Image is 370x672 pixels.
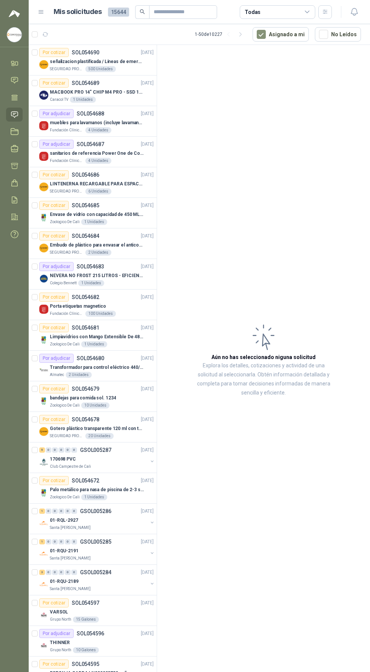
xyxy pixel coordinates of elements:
[50,456,76,463] p: 170698 PVC
[85,188,111,194] div: 6 Unidades
[39,323,69,332] div: Por cotizar
[39,629,74,638] div: Por adjudicar
[39,121,48,130] img: Company Logo
[39,305,48,314] img: Company Logo
[50,89,144,96] p: MACBOOK PRO 14" CHIP M4 PRO - SSD 1TB RAM 24GB
[72,80,99,86] p: SOL054689
[141,324,154,331] p: [DATE]
[50,586,91,592] p: Santa [PERSON_NAME]
[72,325,99,330] p: SOL054681
[39,447,45,453] div: 5
[50,494,80,500] p: Zoologico De Cali
[195,28,247,40] div: 1 - 50 de 10227
[39,610,48,620] img: Company Logo
[59,570,64,575] div: 0
[50,303,106,310] p: Porta etiquetas magnetico
[39,476,69,485] div: Por cotizar
[50,272,144,279] p: NEVERA NO FROST 215 LITROS - EFICIENCIA ENERGETICA A
[315,27,361,42] button: No Leídos
[141,569,154,576] p: [DATE]
[29,381,157,412] a: Por cotizarSOL054679[DATE] Company Logobandejas para comida sol. 1234Zoologico De Cali10 Unidades
[50,242,144,249] p: Embudo de plástico para envasar el anticorrosivo / lubricante
[39,570,45,575] div: 3
[46,570,51,575] div: 0
[72,172,99,177] p: SOL054686
[78,280,104,286] div: 1 Unidades
[80,447,111,453] p: GSOL005287
[29,137,157,167] a: Por adjudicarSOL054687[DATE] Company Logosanitarios de referencia Power One de CoronaFundación Cl...
[39,598,69,607] div: Por cotizar
[50,127,84,133] p: Fundación Clínica Shaio
[85,127,111,133] div: 4 Unidades
[50,219,80,225] p: Zoologico De Cali
[141,661,154,668] p: [DATE]
[39,354,74,363] div: Por adjudicar
[39,274,48,283] img: Company Logo
[77,111,104,116] p: SOL054688
[71,447,77,453] div: 0
[72,600,99,606] p: SOL054597
[52,570,58,575] div: 0
[80,509,111,514] p: GSOL005286
[39,213,48,222] img: Company Logo
[72,294,99,300] p: SOL054682
[39,549,48,558] img: Company Logo
[50,280,77,286] p: Colegio Bennett
[29,45,157,76] a: Por cotizarSOL054690[DATE] Company Logoseñalizacion plastificada / Líneas de emergenciaSEGURIDAD ...
[140,9,145,14] span: search
[50,525,91,531] p: Santa [PERSON_NAME]
[39,580,48,589] img: Company Logo
[72,478,99,483] p: SOL054672
[39,152,48,161] img: Company Logo
[50,578,79,585] p: 01-RQU-2189
[29,626,157,657] a: Por adjudicarSOL054596[DATE] Company LogoTHINNERGrupo North10 Galones
[39,262,74,271] div: Por adjudicar
[81,219,107,225] div: 1 Unidades
[39,519,48,528] img: Company Logo
[50,58,144,65] p: señalizacion plastificada / Líneas de emergencia
[52,539,58,544] div: 0
[59,539,64,544] div: 0
[29,412,157,442] a: Por cotizarSOL054678[DATE] Company LogoGotero plástico transparente 120 ml con tapa de seguridadS...
[141,171,154,179] p: [DATE]
[50,639,70,646] p: THINNER
[50,158,84,164] p: Fundación Clínica Shaio
[195,361,332,398] p: Explora los detalles, cotizaciones y actividad de una solicitud al seleccionarla. Obtén informaci...
[72,661,99,667] p: SOL054595
[73,647,99,653] div: 10 Galones
[141,508,154,515] p: [DATE]
[141,49,154,56] p: [DATE]
[141,263,154,270] p: [DATE]
[29,473,157,504] a: Por cotizarSOL054672[DATE] Company LogoPalo metálico para nasa de piscina de 2-3 sol.1115Zoologic...
[253,27,309,42] button: Asignado a mi
[29,320,157,351] a: Por cotizarSOL054681[DATE] Company LogoLimpiavidrios con Mango Extensible De 48 a 78 cmZoologico ...
[50,609,68,616] p: VARSOL
[46,447,51,453] div: 0
[141,630,154,637] p: [DATE]
[50,555,91,561] p: Santa [PERSON_NAME]
[39,509,45,514] div: 1
[81,494,107,500] div: 1 Unidades
[77,631,104,636] p: SOL054596
[29,228,157,259] a: Por cotizarSOL054684[DATE] Company LogoEmbudo de plástico para envasar el anticorrosivo / lubrica...
[39,568,155,592] a: 3 0 0 0 0 0 GSOL005284[DATE] Company Logo01-RQU-2189Santa [PERSON_NAME]
[72,233,99,239] p: SOL054684
[50,66,84,72] p: SEGURIDAD PROVISER LTDA
[141,233,154,240] p: [DATE]
[50,464,91,470] p: Club Campestre de Cali
[39,293,69,302] div: Por cotizar
[29,259,157,290] a: Por adjudicarSOL054683[DATE] Company LogoNEVERA NO FROST 215 LITROS - EFICIENCIA ENERGETICA ACole...
[50,150,144,157] p: sanitarios de referencia Power One de Corona
[39,384,69,393] div: Por cotizar
[50,617,71,623] p: Grupo North
[46,539,51,544] div: 0
[65,447,71,453] div: 0
[39,182,48,191] img: Company Logo
[39,366,48,375] img: Company Logo
[50,395,116,402] p: bandejas para comida sol. 1234
[80,539,111,544] p: GSOL005285
[141,477,154,484] p: [DATE]
[29,290,157,320] a: Por cotizarSOL054682[DATE] Company LogoPorta etiquetas magneticoFundación Clínica Shaio100 Unidades
[39,79,69,88] div: Por cotizar
[77,356,104,361] p: SOL054680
